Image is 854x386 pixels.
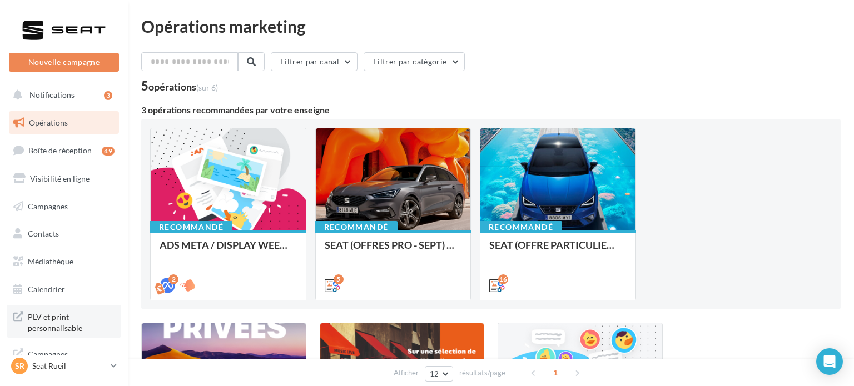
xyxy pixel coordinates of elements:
div: SEAT (OFFRES PRO - SEPT) - SOCIAL MEDIA [325,239,462,262]
span: Médiathèque [28,257,73,266]
span: résultats/page [459,368,505,378]
div: Recommandé [150,221,232,233]
span: PLV et print personnalisable [28,309,115,333]
div: Recommandé [315,221,398,233]
div: 3 opérations recommandées par votre enseigne [141,106,841,114]
div: ADS META / DISPLAY WEEK-END Extraordinaire (JPO) Septembre 2025 [160,239,297,262]
span: SR [15,360,24,372]
a: Calendrier [7,278,121,301]
span: Visibilité en ligne [30,174,90,183]
span: 12 [430,369,439,378]
a: Campagnes [7,195,121,218]
button: Notifications 3 [7,83,117,107]
div: 3 [104,91,112,100]
a: Médiathèque [7,250,121,273]
a: PLV et print personnalisable [7,305,121,338]
button: Nouvelle campagne [9,53,119,72]
div: 5 [141,80,218,92]
a: Opérations [7,111,121,134]
div: Open Intercom Messenger [816,348,843,375]
div: 2 [168,274,178,284]
div: 16 [498,274,508,284]
a: Visibilité en ligne [7,167,121,191]
button: Filtrer par catégorie [364,52,465,71]
span: (sur 6) [196,83,218,92]
button: 12 [425,366,453,382]
span: Opérations [29,118,68,127]
span: Afficher [394,368,419,378]
span: Notifications [29,90,75,99]
span: Campagnes [28,201,68,210]
div: opérations [148,82,218,92]
div: Opérations marketing [141,18,841,34]
div: Recommandé [480,221,562,233]
a: Boîte de réception49 [7,138,121,162]
span: Calendrier [28,284,65,294]
span: Boîte de réception [28,146,92,155]
div: 5 [334,274,344,284]
div: 49 [102,147,115,156]
a: Campagnes DataOnDemand [7,342,121,375]
span: Campagnes DataOnDemand [28,347,115,370]
span: 1 [547,364,564,382]
button: Filtrer par canal [271,52,358,71]
p: Seat Rueil [32,360,106,372]
a: Contacts [7,222,121,245]
a: SR Seat Rueil [9,355,119,377]
div: SEAT (OFFRE PARTICULIER - SEPT) - SOCIAL MEDIA [489,239,627,262]
span: Contacts [28,229,59,238]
